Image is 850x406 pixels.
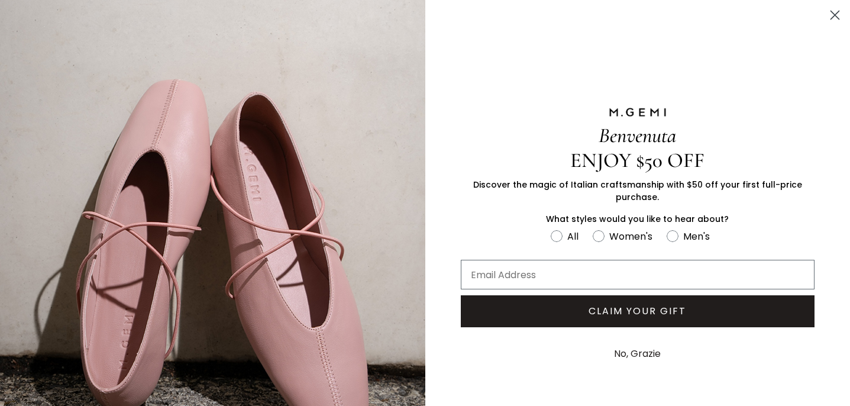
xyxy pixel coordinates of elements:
[546,213,729,225] span: What styles would you like to hear about?
[570,148,704,173] span: ENJOY $50 OFF
[461,295,815,327] button: CLAIM YOUR GIFT
[608,107,667,118] img: M.GEMI
[567,229,578,244] div: All
[683,229,710,244] div: Men's
[825,5,845,25] button: Close dialog
[608,339,667,369] button: No, Grazie
[599,123,676,148] span: Benvenuta
[473,179,802,203] span: Discover the magic of Italian craftsmanship with $50 off your first full-price purchase.
[461,260,815,289] input: Email Address
[609,229,652,244] div: Women's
